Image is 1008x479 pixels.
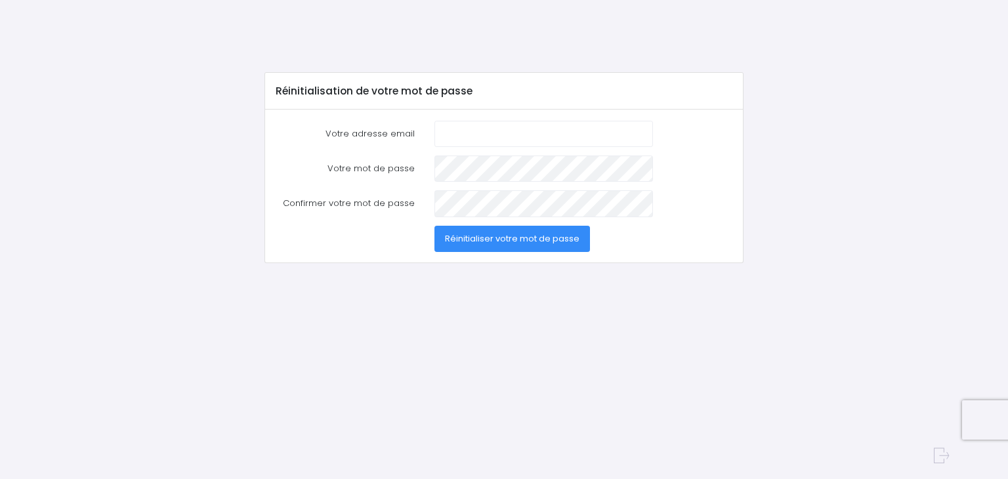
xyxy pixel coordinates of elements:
label: Votre adresse email [266,121,425,147]
div: Réinitialisation de votre mot de passe [265,73,743,110]
label: Confirmer votre mot de passe [266,190,425,217]
span: Réinitialiser votre mot de passe [445,232,579,245]
label: Votre mot de passe [266,156,425,182]
button: Réinitialiser votre mot de passe [434,226,590,252]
